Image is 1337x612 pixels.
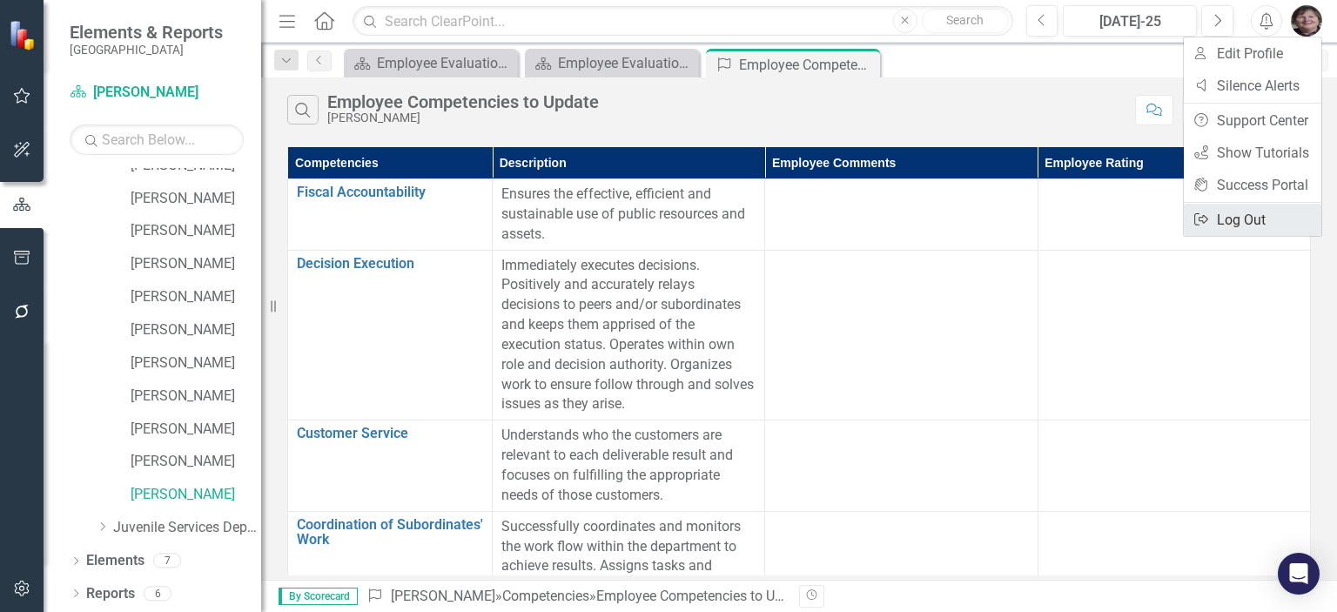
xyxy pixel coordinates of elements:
button: Search [922,9,1009,33]
div: Employee Evaluation Navigation [558,52,695,74]
a: Show Tutorials [1184,137,1321,169]
td: Double-Click to Edit [493,420,765,511]
a: Support Center [1184,104,1321,137]
td: Double-Click to Edit [1038,250,1310,420]
td: Double-Click to Edit [765,250,1038,420]
td: Double-Click to Edit Right Click for Context Menu [288,420,493,511]
img: Joni Reynolds [1291,5,1322,37]
a: Log Out [1184,204,1321,236]
a: [PERSON_NAME] [131,320,261,340]
small: [GEOGRAPHIC_DATA] [70,43,223,57]
td: Double-Click to Edit [765,420,1038,511]
a: Elements [86,551,144,571]
a: Customer Service [297,426,483,441]
a: Competencies [502,588,589,604]
a: [PERSON_NAME] [131,420,261,440]
div: Employee Competencies to Update [327,92,599,111]
td: Double-Click to Edit Right Click for Context Menu [288,179,493,251]
a: Reports [86,584,135,604]
td: Double-Click to Edit [493,250,765,420]
a: Silence Alerts [1184,70,1321,102]
a: [PERSON_NAME] [70,83,244,103]
a: [PERSON_NAME] [131,189,261,209]
td: Double-Click to Edit [765,179,1038,251]
a: [PERSON_NAME] [131,287,261,307]
a: Decision Execution [297,256,483,272]
a: [PERSON_NAME] [131,387,261,407]
span: Elements & Reports [70,22,223,43]
a: Success Portal [1184,169,1321,201]
input: Search Below... [70,124,244,155]
td: Double-Click to Edit [1038,179,1310,251]
a: [PERSON_NAME] [131,254,261,274]
button: [DATE]-25 [1063,5,1197,37]
div: Open Intercom Messenger [1278,553,1320,595]
input: Search ClearPoint... [353,6,1012,37]
span: By Scorecard [279,588,358,605]
a: [PERSON_NAME] [131,485,261,505]
a: [PERSON_NAME] [391,588,495,604]
p: Immediately executes decisions. Positively and accurately relays decisions to peers and/or subord... [501,256,756,415]
div: [PERSON_NAME] [327,111,599,124]
td: Double-Click to Edit Right Click for Context Menu [288,250,493,420]
td: Double-Click to Edit [1038,420,1310,511]
a: Employee Evaluation Navigation [348,52,514,74]
a: Employee Evaluation Navigation [529,52,695,74]
div: [DATE]-25 [1069,11,1191,32]
div: 6 [144,586,171,601]
td: Double-Click to Edit [493,179,765,251]
div: Employee Evaluation Navigation [377,52,514,74]
a: Fiscal Accountability [297,185,483,200]
div: » » [366,587,786,607]
a: [PERSON_NAME] [131,452,261,472]
a: [PERSON_NAME] [131,221,261,241]
div: Employee Competencies to Update [739,54,876,76]
div: 7 [153,554,181,568]
a: Coordination of Subordinates' Work [297,517,483,548]
p: Understands who the customers are relevant to each deliverable result and focuses on fulfilling t... [501,426,756,505]
span: Search [946,13,984,27]
a: [PERSON_NAME] [131,353,261,373]
img: ClearPoint Strategy [9,20,39,50]
a: Edit Profile [1184,37,1321,70]
div: Employee Competencies to Update [596,588,810,604]
p: Ensures the effective, efficient and sustainable use of public resources and assets. [501,185,756,245]
a: Juvenile Services Department [113,518,261,538]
